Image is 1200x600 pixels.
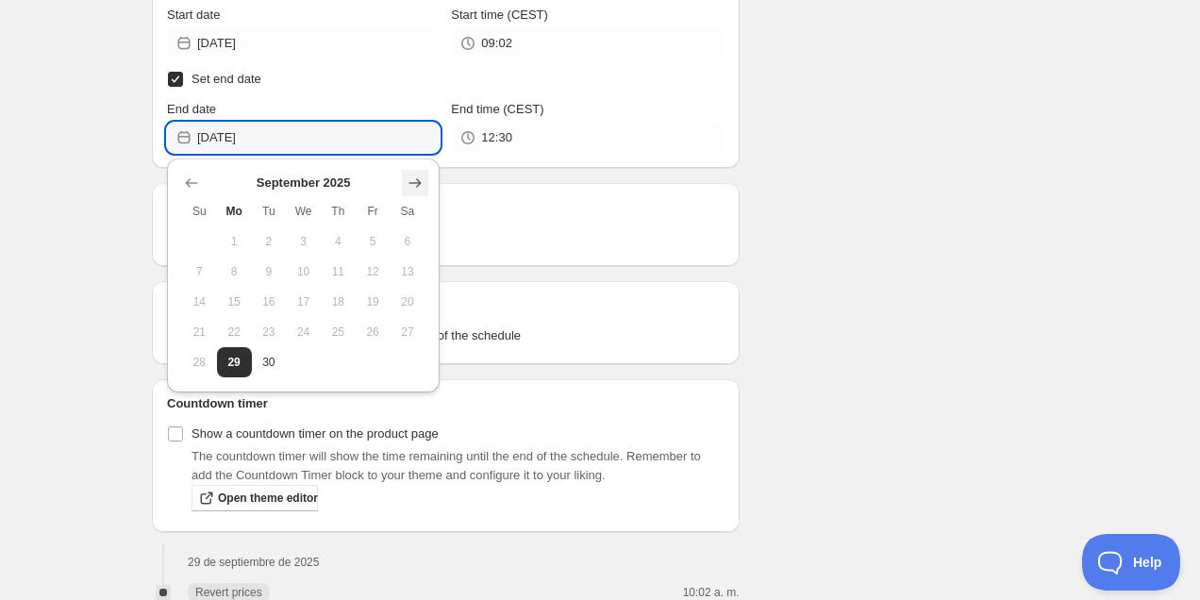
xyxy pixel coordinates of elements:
[190,264,209,279] span: 7
[259,355,279,370] span: 30
[190,294,209,309] span: 14
[182,317,217,347] button: Sunday September 21 2025
[286,226,321,257] button: Wednesday September 3 2025
[451,8,548,22] span: Start time (CEST)
[192,72,261,86] span: Set end date
[252,347,287,377] button: Tuesday September 30 2025
[259,294,279,309] span: 16
[225,204,244,219] span: Mo
[328,264,348,279] span: 11
[190,325,209,340] span: 21
[286,287,321,317] button: Wednesday September 17 2025
[391,287,425,317] button: Saturday September 20 2025
[451,102,543,116] span: End time (CEST)
[192,447,725,485] p: The countdown timer will show the time remaining until the end of the schedule. Remember to add t...
[391,317,425,347] button: Saturday September 27 2025
[293,234,313,249] span: 3
[293,264,313,279] span: 10
[225,264,244,279] span: 8
[398,204,418,219] span: Sa
[293,294,313,309] span: 17
[192,485,318,511] a: Open theme editor
[356,257,391,287] button: Friday September 12 2025
[363,264,383,279] span: 12
[328,234,348,249] span: 4
[328,204,348,219] span: Th
[293,325,313,340] span: 24
[192,426,439,441] span: Show a countdown timer on the product page
[167,8,220,22] span: Start date
[217,347,252,377] button: Today Monday September 29 2025
[398,294,418,309] span: 20
[217,287,252,317] button: Monday September 15 2025
[167,198,725,217] h2: Repeating
[286,257,321,287] button: Wednesday September 10 2025
[356,226,391,257] button: Friday September 5 2025
[356,317,391,347] button: Friday September 26 2025
[398,325,418,340] span: 27
[328,294,348,309] span: 18
[225,355,244,370] span: 29
[252,226,287,257] button: Tuesday September 2 2025
[286,196,321,226] th: Wednesday
[190,355,209,370] span: 28
[259,325,279,340] span: 23
[363,234,383,249] span: 5
[1082,534,1181,591] iframe: Toggle Customer Support
[391,257,425,287] button: Saturday September 13 2025
[217,196,252,226] th: Monday
[391,226,425,257] button: Saturday September 6 2025
[182,257,217,287] button: Sunday September 7 2025
[328,325,348,340] span: 25
[167,394,725,413] h2: Countdown timer
[293,204,313,219] span: We
[252,196,287,226] th: Tuesday
[321,257,356,287] button: Thursday September 11 2025
[363,294,383,309] span: 19
[182,196,217,226] th: Sunday
[225,294,244,309] span: 15
[167,296,725,315] h2: Tags
[655,585,740,600] p: 10:02 a. m.
[218,491,318,506] span: Open theme editor
[195,585,262,600] span: Revert prices
[398,234,418,249] span: 6
[356,287,391,317] button: Friday September 19 2025
[225,234,244,249] span: 1
[182,347,217,377] button: Sunday September 28 2025
[252,287,287,317] button: Tuesday September 16 2025
[178,170,205,196] button: Show previous month, August 2025
[225,325,244,340] span: 22
[190,204,209,219] span: Su
[321,226,356,257] button: Thursday September 4 2025
[391,196,425,226] th: Saturday
[167,102,216,116] span: End date
[182,287,217,317] button: Sunday September 14 2025
[252,317,287,347] button: Tuesday September 23 2025
[363,204,383,219] span: Fr
[321,287,356,317] button: Thursday September 18 2025
[321,196,356,226] th: Thursday
[398,264,418,279] span: 13
[363,325,383,340] span: 26
[252,257,287,287] button: Tuesday September 9 2025
[286,317,321,347] button: Wednesday September 24 2025
[259,204,279,219] span: Tu
[217,226,252,257] button: Monday September 1 2025
[259,264,279,279] span: 9
[402,170,428,196] button: Show next month, October 2025
[259,234,279,249] span: 2
[356,196,391,226] th: Friday
[217,317,252,347] button: Monday September 22 2025
[321,317,356,347] button: Thursday September 25 2025
[217,257,252,287] button: Monday September 8 2025
[188,555,647,570] h2: 29 de septiembre de 2025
